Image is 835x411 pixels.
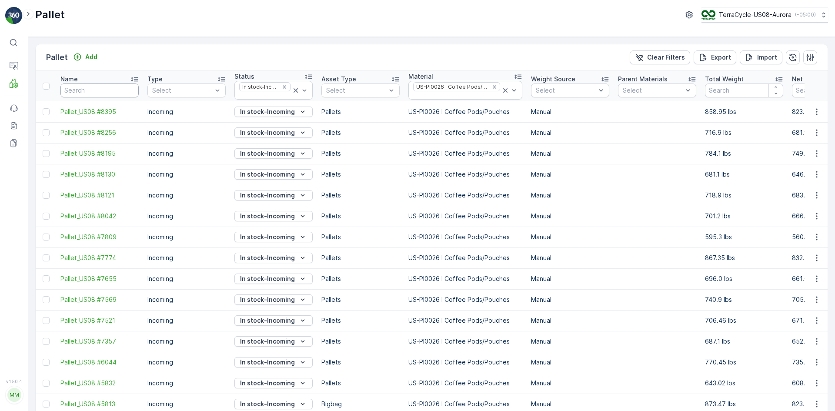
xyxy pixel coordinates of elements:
[705,191,783,200] p: 718.9 lbs
[60,316,139,325] a: Pallet_US08 #7521
[60,170,139,179] a: Pallet_US08 #8130
[240,191,295,200] p: In stock-Incoming
[60,254,139,262] a: Pallet_US08 #7774
[408,295,522,304] p: US-PI0026 I Coffee Pods/Pouches
[531,233,609,241] p: Manual
[531,170,609,179] p: Manual
[234,107,313,117] button: In stock-Incoming
[43,401,50,408] div: Toggle Row Selected
[60,358,139,367] a: Pallet_US08 #6044
[408,316,522,325] p: US-PI0026 I Coffee Pods/Pouches
[321,149,400,158] p: Pallets
[147,128,226,137] p: Incoming
[531,149,609,158] p: Manual
[531,107,609,116] p: Manual
[408,191,522,200] p: US-PI0026 I Coffee Pods/Pouches
[705,254,783,262] p: 867.35 lbs
[234,336,313,347] button: In stock-Incoming
[705,295,783,304] p: 740.9 lbs
[705,316,783,325] p: 706.46 lbs
[43,108,50,115] div: Toggle Row Selected
[326,86,386,95] p: Select
[60,107,139,116] span: Pallet_US08 #8395
[60,75,78,84] p: Name
[408,149,522,158] p: US-PI0026 I Coffee Pods/Pouches
[60,295,139,304] a: Pallet_US08 #7569
[408,379,522,388] p: US-PI0026 I Coffee Pods/Pouches
[531,75,575,84] p: Weight Source
[147,379,226,388] p: Incoming
[43,150,50,157] div: Toggle Row Selected
[240,316,295,325] p: In stock-Incoming
[240,358,295,367] p: In stock-Incoming
[60,274,139,283] span: Pallet_US08 #7655
[321,170,400,179] p: Pallets
[43,380,50,387] div: Toggle Row Selected
[152,86,212,95] p: Select
[705,128,783,137] p: 716.9 lbs
[5,7,23,24] img: logo
[531,128,609,137] p: Manual
[408,337,522,346] p: US-PI0026 I Coffee Pods/Pouches
[60,337,139,346] a: Pallet_US08 #7357
[60,149,139,158] a: Pallet_US08 #8195
[60,379,139,388] span: Pallet_US08 #5832
[280,84,289,90] div: Remove In stock-Incoming
[408,170,522,179] p: US-PI0026 I Coffee Pods/Pouches
[705,212,783,221] p: 701.2 lbs
[234,169,313,180] button: In stock-Incoming
[234,378,313,388] button: In stock-Incoming
[234,274,313,284] button: In stock-Incoming
[321,274,400,283] p: Pallets
[60,84,139,97] input: Search
[321,316,400,325] p: Pallets
[321,107,400,116] p: Pallets
[234,127,313,138] button: In stock-Incoming
[630,50,690,64] button: Clear Filters
[531,358,609,367] p: Manual
[240,149,295,158] p: In stock-Incoming
[531,191,609,200] p: Manual
[60,233,139,241] span: Pallet_US08 #7809
[701,10,715,20] img: image_ci7OI47.png
[408,233,522,241] p: US-PI0026 I Coffee Pods/Pouches
[240,170,295,179] p: In stock-Incoming
[147,254,226,262] p: Incoming
[647,53,685,62] p: Clear Filters
[711,53,731,62] p: Export
[408,400,522,408] p: US-PI0026 I Coffee Pods/Pouches
[147,274,226,283] p: Incoming
[321,295,400,304] p: Pallets
[240,233,295,241] p: In stock-Incoming
[43,254,50,261] div: Toggle Row Selected
[694,50,736,64] button: Export
[321,400,400,408] p: Bigbag
[240,379,295,388] p: In stock-Incoming
[60,128,139,137] a: Pallet_US08 #8256
[60,212,139,221] span: Pallet_US08 #8042
[705,107,783,116] p: 858.95 lbs
[234,232,313,242] button: In stock-Incoming
[705,379,783,388] p: 643.02 lbs
[719,10,792,19] p: TerraCycle-US08-Aurora
[234,190,313,200] button: In stock-Incoming
[701,7,828,23] button: TerraCycle-US08-Aurora(-05:00)
[408,212,522,221] p: US-PI0026 I Coffee Pods/Pouches
[531,337,609,346] p: Manual
[240,337,295,346] p: In stock-Incoming
[321,337,400,346] p: Pallets
[531,274,609,283] p: Manual
[147,75,163,84] p: Type
[531,254,609,262] p: Manual
[5,386,23,404] button: MM
[147,316,226,325] p: Incoming
[414,83,489,91] div: US-PI0026 I Coffee Pods/Pouches
[240,254,295,262] p: In stock-Incoming
[705,274,783,283] p: 696.0 lbs
[60,400,139,408] a: Pallet_US08 #5813
[240,212,295,221] p: In stock-Incoming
